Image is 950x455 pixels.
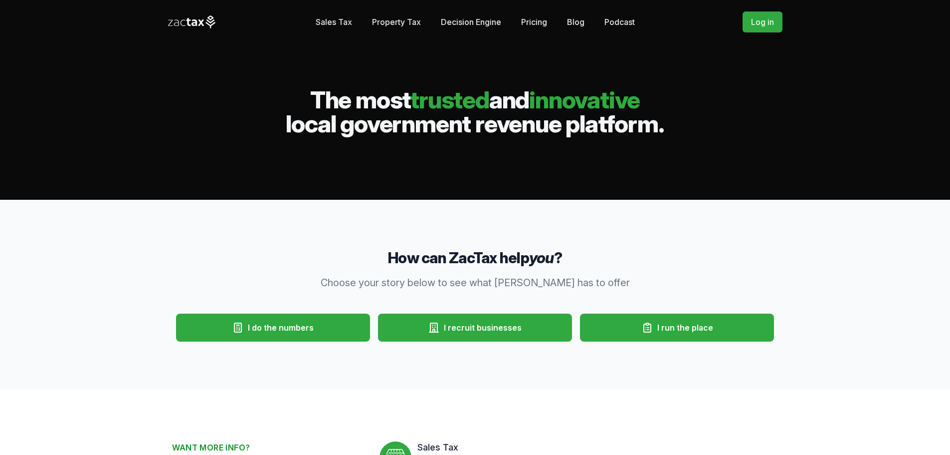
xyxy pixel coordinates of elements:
[529,85,640,114] span: innovative
[176,314,370,342] button: I do the numbers
[168,88,782,136] h2: The most and local government revenue platform.
[580,314,774,342] button: I run the place
[529,249,554,267] em: you
[378,314,572,342] button: I recruit businesses
[316,12,352,32] a: Sales Tax
[172,248,778,268] h3: How can ZacTax help ?
[410,85,489,114] span: trusted
[743,11,782,32] a: Log in
[521,12,547,32] a: Pricing
[444,322,522,334] span: I recruit businesses
[372,12,421,32] a: Property Tax
[417,442,778,454] dt: Sales Tax
[248,322,314,334] span: I do the numbers
[284,276,667,290] p: Choose your story below to see what [PERSON_NAME] has to offer
[441,12,501,32] a: Decision Engine
[172,442,364,454] h2: Want more info?
[604,12,635,32] a: Podcast
[657,322,713,334] span: I run the place
[567,12,584,32] a: Blog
